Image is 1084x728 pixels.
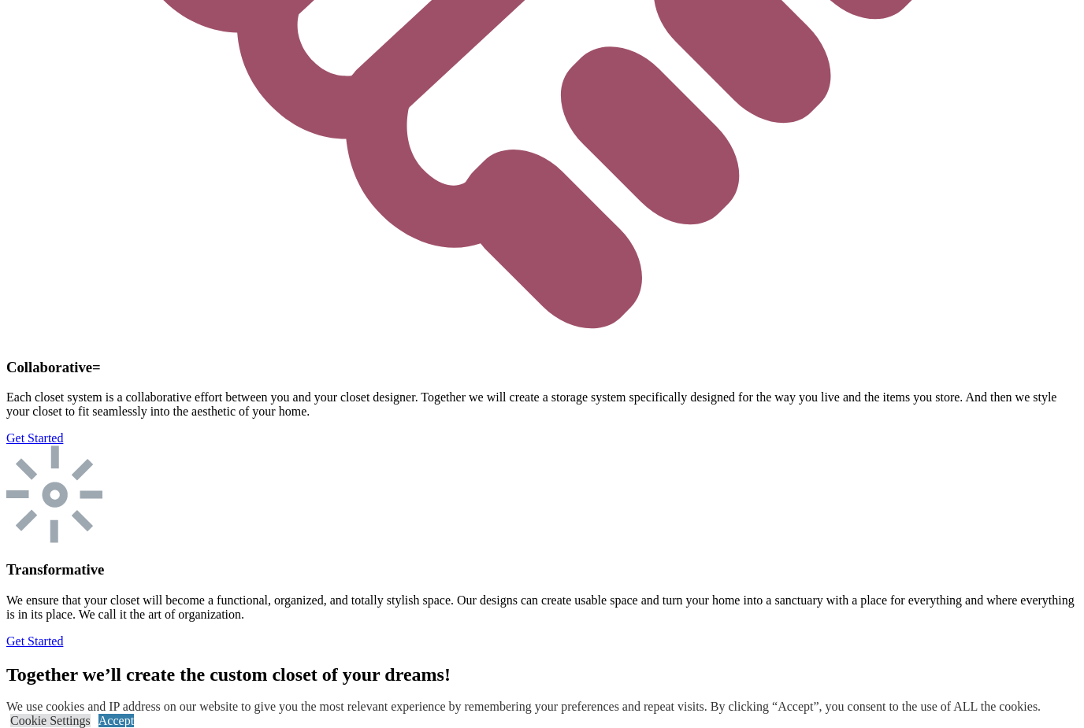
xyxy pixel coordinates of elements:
h2: Together we’ll create the custom closet of your dreams! [6,664,1078,686]
p: We ensure that your closet will become a functional, organized, and totally stylish space. Our de... [6,593,1078,622]
h3: Collaborative [6,359,1078,376]
a: Get Started [6,634,63,648]
p: Each closet system is a collaborative effort between you and your closet designer. Together we wi... [6,390,1078,419]
span: = [92,359,101,375]
a: Get Started [6,431,63,445]
img: we transform your space to be an organized closet system [6,445,102,543]
div: We use cookies and IP address on our website to give you the most relevant experience by remember... [6,700,1041,714]
a: Accept [98,714,134,727]
h3: Transformative [6,561,1078,578]
a: Cookie Settings [10,714,91,727]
